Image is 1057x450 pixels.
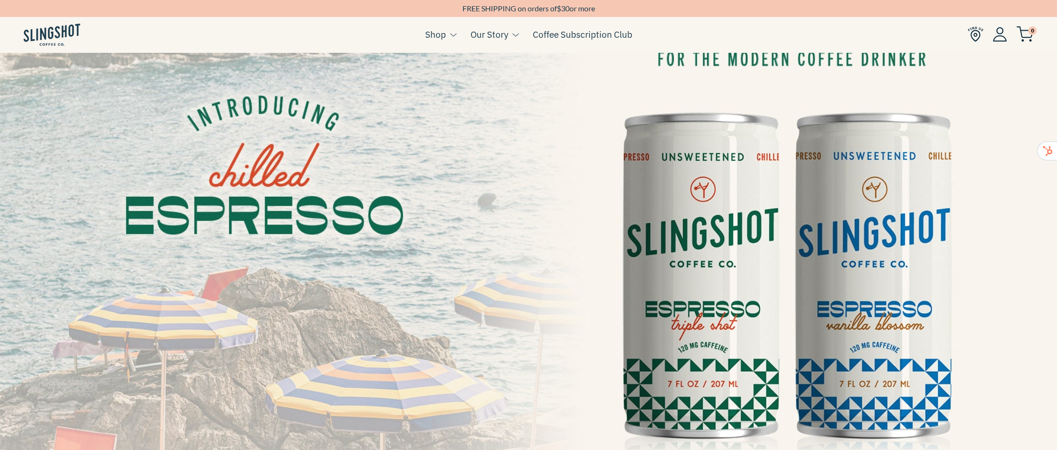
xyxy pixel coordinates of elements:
a: 0 [1016,29,1033,40]
span: 0 [1028,26,1037,35]
span: $ [557,4,561,13]
a: Our Story [470,27,508,42]
a: Coffee Subscription Club [533,27,632,42]
a: Shop [425,27,446,42]
img: cart [1016,26,1033,42]
img: Account [993,27,1007,42]
img: Find Us [968,26,983,42]
span: 30 [561,4,570,13]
